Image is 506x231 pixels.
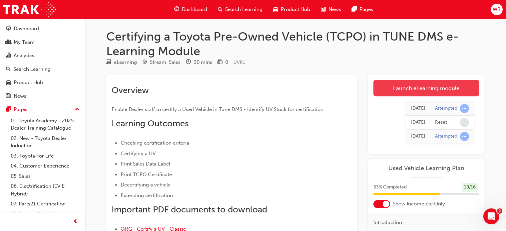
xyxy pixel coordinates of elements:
[112,118,189,129] span: Learning Outcomes
[14,106,27,113] div: Pages
[352,5,357,14] span: pages-icon
[194,58,212,66] div: 30 mins
[359,6,373,13] span: Pages
[14,79,43,86] div: Product Hub
[234,59,245,65] span: Learning resource code
[14,92,26,100] div: News
[6,53,11,59] span: chart-icon
[321,5,326,14] span: news-icon
[497,208,502,214] span: 2
[483,208,499,224] iframe: Intercom live chat
[491,4,503,15] button: WB
[112,106,323,112] span: Enable Dealer staff to certify a Used Vehicle in Tune DMS.- Identify UV Stock for certification
[186,59,191,65] span: clock-icon
[393,200,445,208] span: Show Incomplete Only
[6,66,11,72] span: search-icon
[3,76,82,89] a: Product Hub
[3,36,82,49] a: My Team
[8,181,82,199] a: 06. Electrification (EV & Hybrid)
[73,218,78,226] span: prev-icon
[106,29,485,58] h1: Certifying a Toyota Pre-Owned Vehicle (TCPO) in TUNE DMS e-Learning Module
[182,6,207,13] span: Dashboard
[218,5,223,14] span: search-icon
[315,3,346,16] a: news-iconNews
[213,3,268,16] a: search-iconSearch Learning
[346,3,378,16] a: pages-iconPages
[112,204,267,215] span: Important PDF documents to download
[218,59,223,65] span: money-icon
[3,21,82,103] button: DashboardMy TeamAnalyticsSearch LearningProduct HubNews
[8,151,82,161] a: 03. Toyota For Life
[14,39,35,46] div: My Team
[462,183,478,192] div: 10 / 16
[225,6,262,13] span: Search Learning
[6,40,11,46] span: people-icon
[169,3,213,16] a: guage-iconDashboard
[8,133,82,151] a: 02. New - Toyota Dealer Induction
[493,6,501,13] span: WB
[114,58,137,66] div: eLearning
[121,182,171,188] span: Decertifying a vehicle
[3,103,82,116] button: Pages
[142,58,181,66] div: Stream
[106,59,111,65] span: learningResourceType_ELEARNING-icon
[3,50,82,62] a: Analytics
[373,80,479,96] a: Launch eLearning module
[174,5,179,14] span: guage-icon
[8,171,82,181] a: 05. Sales
[8,161,82,171] a: 04. Customer Experience
[328,6,341,13] span: News
[112,85,149,95] span: Overview
[121,151,156,157] span: Certifying a UV
[225,58,228,66] div: 0
[8,116,82,133] a: 01. Toyota Academy - 2025 Dealer Training Catalogue
[373,165,479,172] a: Used Vehicle Learning Plan
[121,172,172,177] span: Print TCPO Certificate
[8,209,82,219] a: 08. Service Training
[281,6,310,13] span: Product Hub
[150,58,181,66] div: Stream: Sales
[106,58,137,66] div: Type
[6,107,11,113] span: pages-icon
[3,2,56,17] img: Trak
[6,93,11,99] span: news-icon
[8,199,82,209] a: 07. Parts21 Certification
[411,119,425,126] div: Fri Jul 18 2025 15:38:47 GMT+0800 (Australian Western Standard Time)
[121,192,173,198] span: Extending certification
[3,23,82,35] a: Dashboard
[142,59,147,65] span: target-icon
[273,5,278,14] span: car-icon
[3,90,82,102] a: News
[460,104,469,113] span: learningRecordVerb_ATTEMPT-icon
[6,26,11,32] span: guage-icon
[435,105,457,112] div: Attempted
[186,58,212,66] div: Duration
[14,25,39,33] div: Dashboard
[14,52,34,59] div: Analytics
[121,140,189,146] span: Checking certification criteria
[6,80,11,86] span: car-icon
[121,161,170,167] span: Print Sales Data Label
[373,183,407,191] span: 63 % Completed
[13,65,51,73] div: Search Learning
[373,219,402,226] span: Introduction
[218,58,228,66] div: Price
[435,133,457,140] div: Attempted
[411,133,425,140] div: Fri Jul 18 2025 15:11:27 GMT+0800 (Australian Western Standard Time)
[75,105,80,114] span: up-icon
[460,132,469,141] span: learningRecordVerb_ATTEMPT-icon
[3,63,82,75] a: Search Learning
[268,3,315,16] a: car-iconProduct Hub
[460,118,469,127] span: learningRecordVerb_NONE-icon
[435,119,447,126] div: Reset
[411,105,425,112] div: Fri Jul 18 2025 15:38:49 GMT+0800 (Australian Western Standard Time)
